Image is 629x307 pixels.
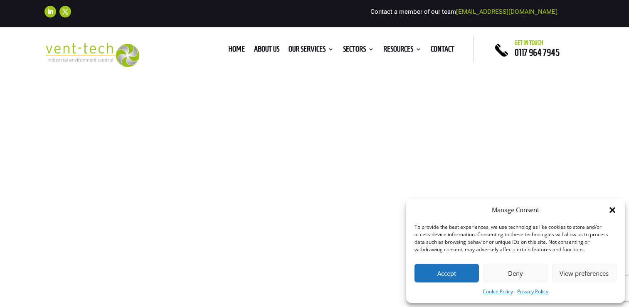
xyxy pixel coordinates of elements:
[515,47,560,57] a: 0117 964 7945
[483,264,548,282] button: Deny
[515,40,543,46] span: Get in touch
[44,43,140,67] img: 2023-09-27T08_35_16.549ZVENT-TECH---Clear-background
[228,46,245,55] a: Home
[517,287,548,297] a: Privacy Policy
[59,6,71,17] a: Follow on X
[370,8,557,15] span: Contact a member of our team
[44,6,56,17] a: Follow on LinkedIn
[608,206,617,214] div: Close dialog
[414,223,616,253] div: To provide the best experiences, we use technologies like cookies to store and/or access device i...
[414,264,479,282] button: Accept
[492,205,539,215] div: Manage Consent
[552,264,617,282] button: View preferences
[431,46,454,55] a: Contact
[456,8,557,15] a: [EMAIL_ADDRESS][DOMAIN_NAME]
[289,46,334,55] a: Our Services
[254,46,279,55] a: About us
[483,287,513,297] a: Cookie Policy
[343,46,374,55] a: Sectors
[383,46,422,55] a: Resources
